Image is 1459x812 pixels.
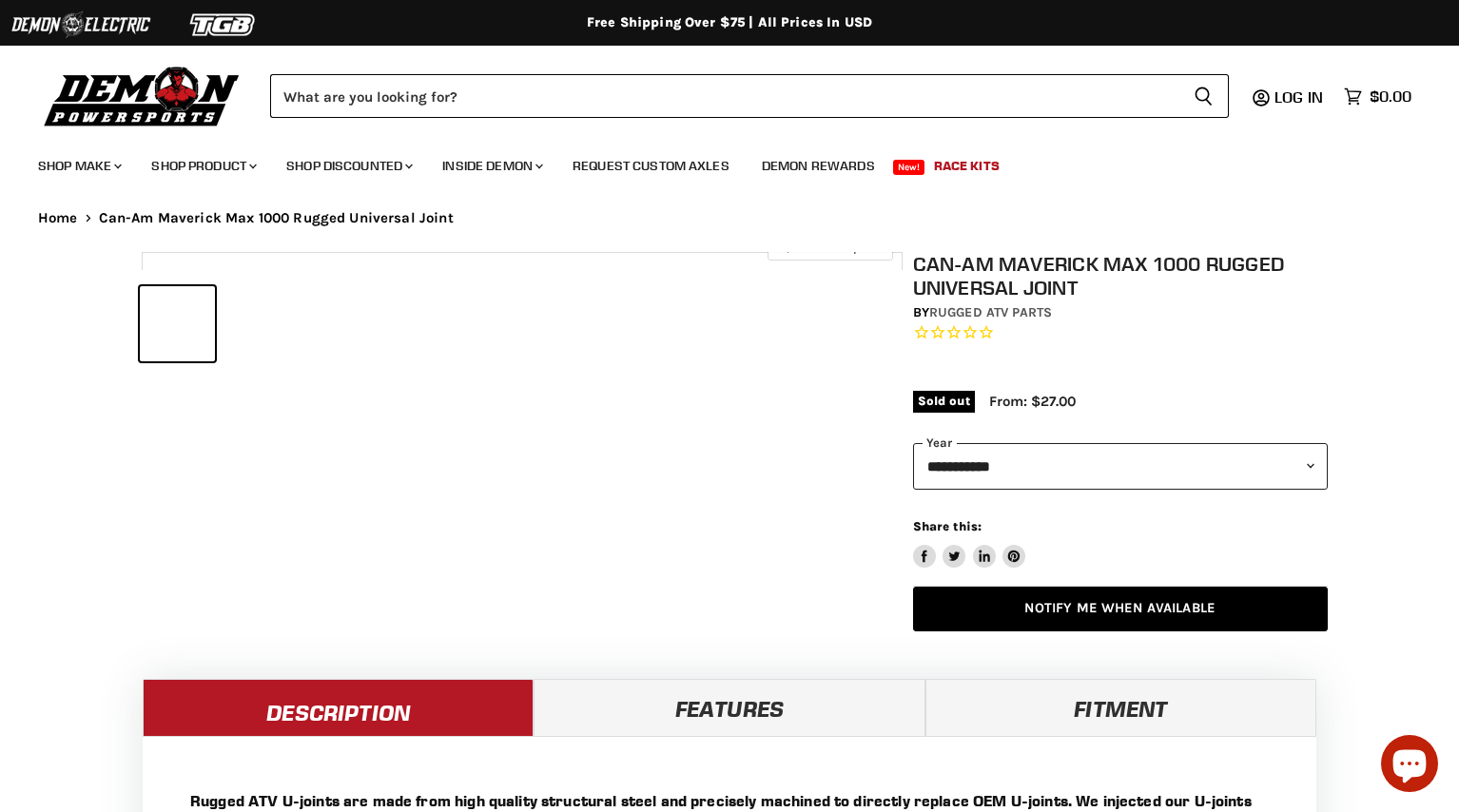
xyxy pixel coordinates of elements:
[925,679,1316,736] a: Fitment
[272,146,424,185] a: Shop Discounted
[777,240,883,254] span: Click to expand
[1375,735,1444,797] inbox-online-store-chat: Shopify online store chat
[1334,83,1421,110] a: $0.00
[1178,74,1229,118] button: Search
[1274,87,1323,106] span: Log in
[913,519,982,533] span: Share this:
[748,146,889,185] a: Demon Rewards
[989,393,1076,410] span: From: $27.00
[24,146,133,185] a: Shop Make
[38,62,246,129] img: Demon Powersports
[913,587,1328,631] a: Notify Me When Available
[99,210,454,226] span: Can-Am Maverick Max 1000 Rugged Universal Joint
[270,74,1178,118] input: Search
[270,74,1229,118] form: Product
[137,146,268,185] a: Shop Product
[893,160,925,175] span: New!
[920,146,1014,185] a: Race Kits
[1370,87,1411,106] span: $0.00
[929,304,1052,320] a: Rugged ATV Parts
[913,252,1328,300] h1: Can-Am Maverick Max 1000 Rugged Universal Joint
[1266,88,1334,106] a: Log in
[428,146,554,185] a: Inside Demon
[152,7,295,43] img: TGB Logo 2
[24,139,1407,185] ul: Main menu
[38,210,78,226] a: Home
[913,323,1328,343] span: Rated 0.0 out of 5 stars 0 reviews
[10,7,152,43] img: Demon Electric Logo 2
[913,391,975,412] span: Sold out
[143,679,534,736] a: Description
[558,146,744,185] a: Request Custom Axles
[913,518,1026,569] aside: Share this:
[534,679,924,736] a: Features
[913,443,1328,490] select: year
[140,286,215,361] button: IMAGE thumbnail
[913,302,1328,323] div: by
